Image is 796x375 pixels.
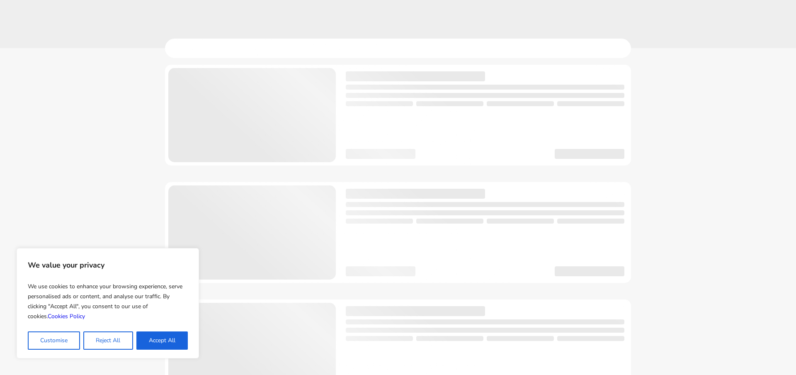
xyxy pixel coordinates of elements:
[48,312,85,320] a: Cookies Policy
[28,278,188,325] p: We use cookies to enhance your browsing experience, serve personalised ads or content, and analys...
[28,331,80,350] button: Customise
[28,257,188,273] p: We value your privacy
[17,248,199,358] div: We value your privacy
[136,331,188,350] button: Accept All
[83,331,133,350] button: Reject All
